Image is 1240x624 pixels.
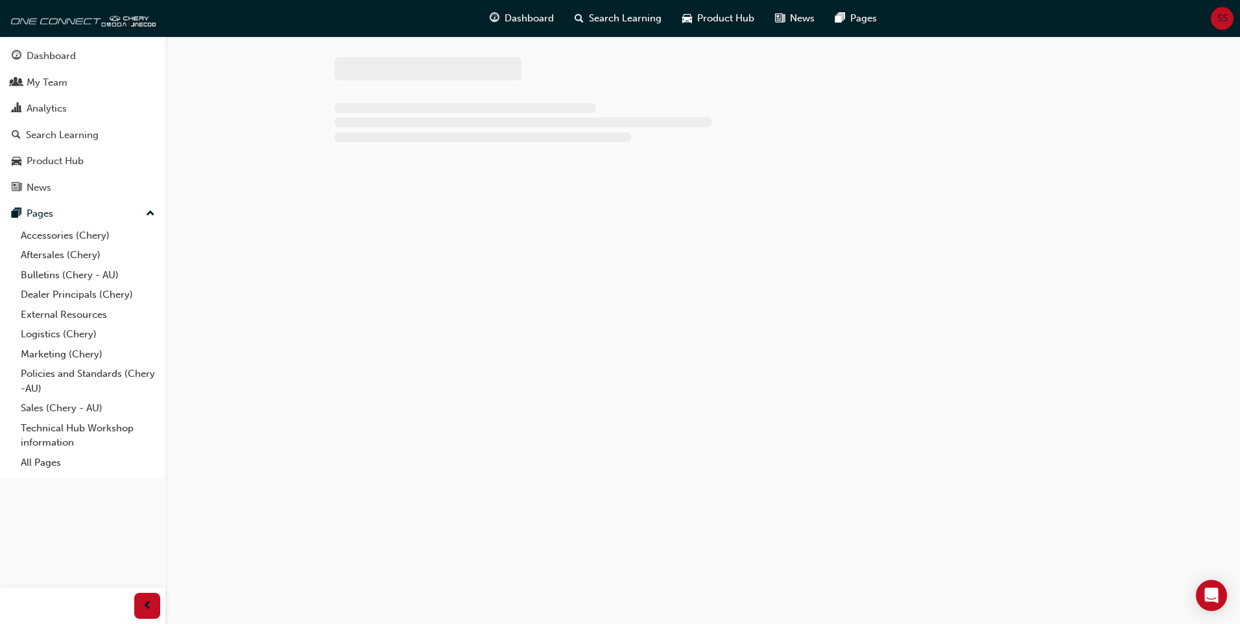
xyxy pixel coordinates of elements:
a: Analytics [5,97,160,121]
span: guage-icon [12,51,21,62]
a: news-iconNews [765,5,825,32]
div: Analytics [27,101,67,116]
button: SS [1211,7,1234,30]
a: Search Learning [5,123,160,147]
a: Accessories (Chery) [16,226,160,246]
span: pages-icon [835,10,845,27]
span: search-icon [12,130,21,141]
span: Dashboard [505,11,554,26]
span: prev-icon [143,598,152,614]
span: Search Learning [589,11,662,26]
a: Policies and Standards (Chery -AU) [16,364,160,398]
a: Dealer Principals (Chery) [16,285,160,305]
span: car-icon [682,10,692,27]
button: Pages [5,202,160,226]
a: Aftersales (Chery) [16,245,160,265]
a: Technical Hub Workshop information [16,418,160,453]
a: Bulletins (Chery - AU) [16,265,160,285]
a: External Resources [16,305,160,325]
span: news-icon [12,182,21,194]
span: chart-icon [12,103,21,115]
div: My Team [27,75,67,90]
a: Dashboard [5,44,160,68]
div: Open Intercom Messenger [1196,580,1227,611]
a: pages-iconPages [825,5,887,32]
a: All Pages [16,453,160,473]
a: search-iconSearch Learning [564,5,672,32]
span: car-icon [12,156,21,167]
a: Logistics (Chery) [16,324,160,344]
a: Product Hub [5,149,160,173]
span: pages-icon [12,208,21,220]
span: News [790,11,815,26]
span: up-icon [146,206,155,222]
span: search-icon [575,10,584,27]
a: News [5,176,160,200]
span: people-icon [12,77,21,89]
span: Pages [850,11,877,26]
span: guage-icon [490,10,499,27]
a: Marketing (Chery) [16,344,160,365]
a: car-iconProduct Hub [672,5,765,32]
div: Pages [27,206,53,221]
div: News [27,180,51,195]
img: oneconnect [6,5,156,31]
a: guage-iconDashboard [479,5,564,32]
span: SS [1217,11,1228,26]
button: DashboardMy TeamAnalyticsSearch LearningProduct HubNews [5,42,160,202]
div: Dashboard [27,49,76,64]
div: Product Hub [27,154,84,169]
span: news-icon [775,10,785,27]
a: My Team [5,71,160,95]
a: Sales (Chery - AU) [16,398,160,418]
div: Search Learning [26,128,99,143]
span: Product Hub [697,11,754,26]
